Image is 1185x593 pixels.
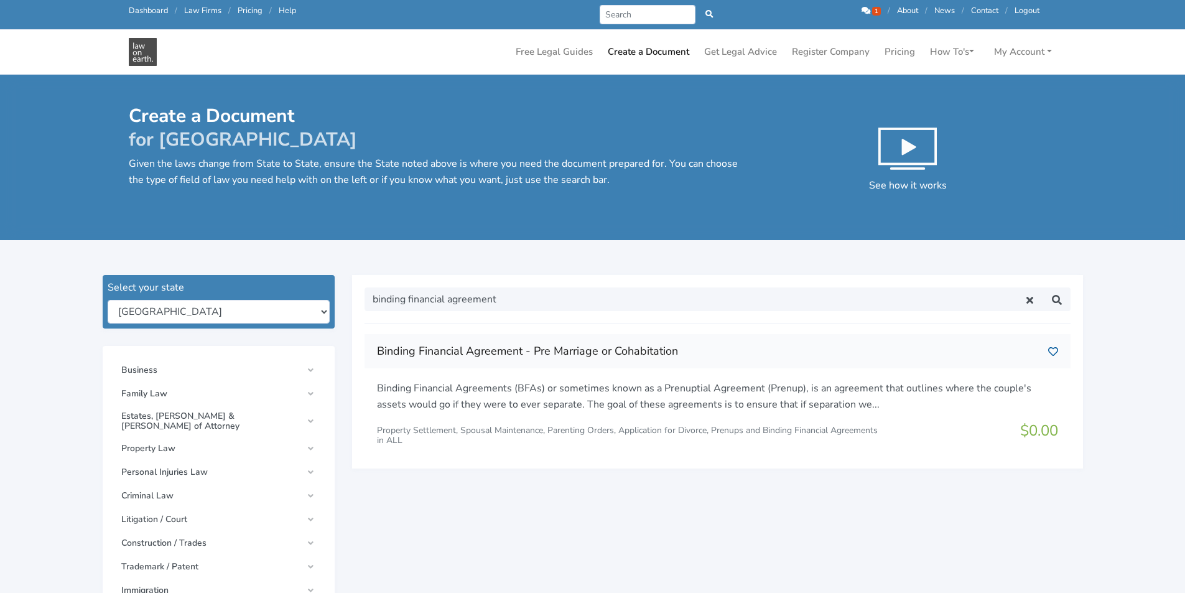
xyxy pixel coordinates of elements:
span: Business [121,365,302,375]
a: Construction / Trades [115,532,322,554]
span: Personal Injuries Law [121,467,302,477]
a: Register Company [787,40,875,64]
a: Estates, [PERSON_NAME] & [PERSON_NAME] of Attorney [115,406,322,436]
a: Trademark / Patent [115,556,322,578]
a: How To's [925,40,979,64]
p: Given the laws change from State to State, ensure the State noted above is where you need the doc... [129,156,741,188]
span: / [888,5,890,16]
input: Search.. [365,287,1017,311]
span: for [GEOGRAPHIC_DATA] [129,127,357,152]
a: Criminal Law [115,485,322,507]
a: Free Legal Guides [511,40,598,64]
span: Property Law [121,444,302,454]
span: Estates, [PERSON_NAME] & [PERSON_NAME] of Attorney [121,411,302,431]
span: Litigation / Court [121,515,302,525]
a: Law Firms [184,5,221,16]
div: Property Settlement, Spousal Maintenance, Parenting Orders, Application for Divorce, Prenups and ... [377,426,878,446]
span: / [228,5,231,16]
img: Documents in [129,38,157,66]
a: Pricing [880,40,920,64]
h3: Binding Financial Agreement - Pre Marriage or Cohabitation [377,342,1038,362]
a: Get Legal Advice [699,40,782,64]
a: News [934,5,955,16]
span: / [269,5,272,16]
h1: Create a Document [129,105,741,151]
span: / [962,5,964,16]
input: Search [600,5,696,24]
span: / [1005,5,1008,16]
a: Binding Financial Agreement - Pre Marriage or Cohabitation Binding Financial Agreements (BFAs) or... [365,334,1071,456]
a: Create a Document [603,40,694,64]
span: $0.00 [1020,421,1058,441]
p: Binding Financial Agreements (BFAs) or sometimes known as a Prenuptial Agreement (Prenup), is an ... [377,381,1058,413]
span: Family Law [121,389,302,399]
span: Criminal Law [121,491,302,501]
a: About [897,5,918,16]
a: Dashboard [129,5,168,16]
div: Select your state [108,280,330,295]
button: See how it works [854,105,962,208]
a: My Account [989,40,1057,64]
a: Pricing [238,5,263,16]
span: 1 [872,7,881,16]
a: Business [115,359,322,381]
a: Personal Injuries Law [115,461,322,483]
a: Help [279,5,296,16]
span: Construction / Trades [121,538,302,548]
span: Trademark / Patent [121,562,302,572]
span: See how it works [869,179,947,192]
a: 1 [862,5,883,16]
a: Family Law [115,383,322,405]
a: Litigation / Court [115,508,322,531]
a: Logout [1015,5,1039,16]
span: / [175,5,177,16]
span: / [925,5,927,16]
a: Property Law [115,437,322,460]
a: Contact [971,5,998,16]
